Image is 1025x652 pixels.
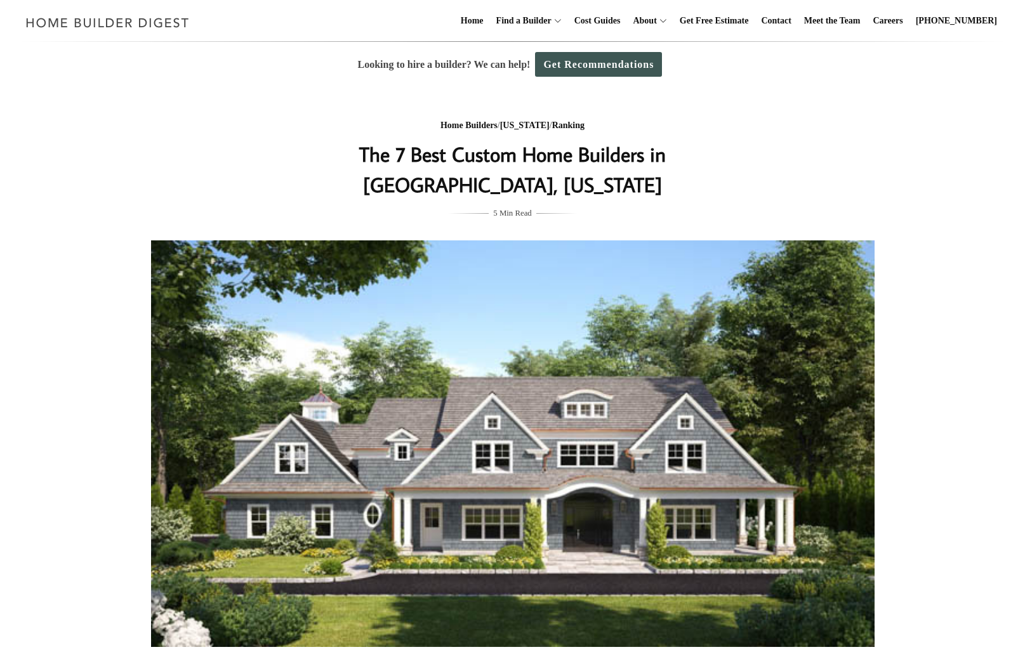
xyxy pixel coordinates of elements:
[628,1,656,41] a: About
[20,10,195,35] img: Home Builder Digest
[260,118,766,134] div: / /
[456,1,489,41] a: Home
[493,206,531,220] span: 5 Min Read
[569,1,626,41] a: Cost Guides
[500,121,550,130] a: [US_STATE]
[675,1,754,41] a: Get Free Estimate
[440,121,498,130] a: Home Builders
[911,1,1002,41] a: [PHONE_NUMBER]
[535,52,662,77] a: Get Recommendations
[756,1,796,41] a: Contact
[491,1,552,41] a: Find a Builder
[799,1,866,41] a: Meet the Team
[260,139,766,200] h1: The 7 Best Custom Home Builders in [GEOGRAPHIC_DATA], [US_STATE]
[868,1,908,41] a: Careers
[552,121,585,130] a: Ranking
